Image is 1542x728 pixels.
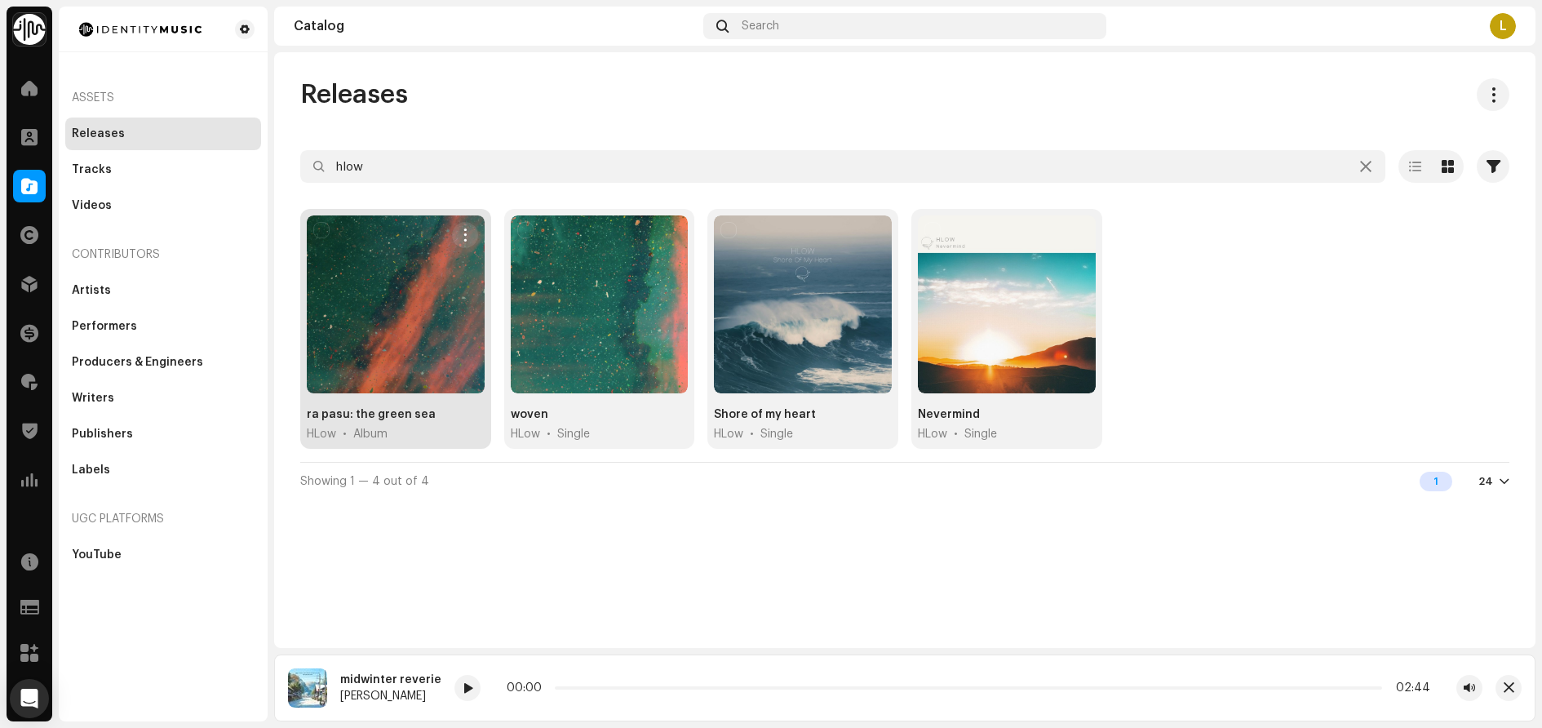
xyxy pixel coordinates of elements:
div: 1 [1420,472,1452,491]
div: 02:44 [1389,681,1430,695]
div: ra pasu: the green sea [307,406,436,423]
re-m-nav-item: Artists [65,274,261,307]
span: HLow [714,426,743,442]
div: YouTube [72,548,122,562]
span: HLow [918,426,947,442]
div: Videos [72,199,112,212]
re-a-nav-header: UGC Platforms [65,499,261,539]
span: HLow [511,426,540,442]
div: Labels [72,464,110,477]
div: Performers [72,320,137,333]
div: Tracks [72,163,112,176]
re-m-nav-item: Releases [65,118,261,150]
span: • [547,426,551,442]
div: Producers & Engineers [72,356,203,369]
div: [PERSON_NAME] [340,690,441,703]
div: 24 [1478,475,1493,488]
span: • [750,426,754,442]
span: • [954,426,958,442]
input: Search [300,150,1385,183]
div: Releases [72,127,125,140]
span: Search [742,20,779,33]
re-m-nav-item: Labels [65,454,261,486]
div: Artists [72,284,111,297]
img: 0f74c21f-6d1c-4dbc-9196-dbddad53419e [13,13,46,46]
div: woven [511,406,548,423]
re-m-nav-item: Tracks [65,153,261,186]
img: 185c913a-8839-411b-a7b9-bf647bcb215e [72,20,209,39]
span: HLow [307,426,336,442]
re-m-nav-item: Producers & Engineers [65,346,261,379]
div: Single [557,426,590,442]
div: Shore of my heart [714,406,816,423]
re-m-nav-item: Videos [65,189,261,222]
div: Open Intercom Messenger [10,679,49,718]
span: • [343,426,347,442]
div: Single [964,426,997,442]
span: Showing 1 — 4 out of 4 [300,476,429,487]
div: Album [353,426,388,442]
div: 00:00 [507,681,548,695]
re-m-nav-item: Publishers [65,418,261,451]
div: Nevermind [918,406,980,423]
div: Catalog [294,20,697,33]
re-m-nav-item: Performers [65,310,261,343]
div: Writers [72,392,114,405]
div: L [1490,13,1516,39]
span: Releases [300,78,408,111]
div: Publishers [72,428,133,441]
div: midwinter reverie [340,673,441,686]
re-m-nav-item: Writers [65,382,261,415]
div: Single [760,426,793,442]
img: f9cdf018-105f-4cbc-928d-8af8b4e69b56 [288,668,327,708]
re-a-nav-header: Contributors [65,235,261,274]
re-a-nav-header: Assets [65,78,261,118]
re-m-nav-item: YouTube [65,539,261,571]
